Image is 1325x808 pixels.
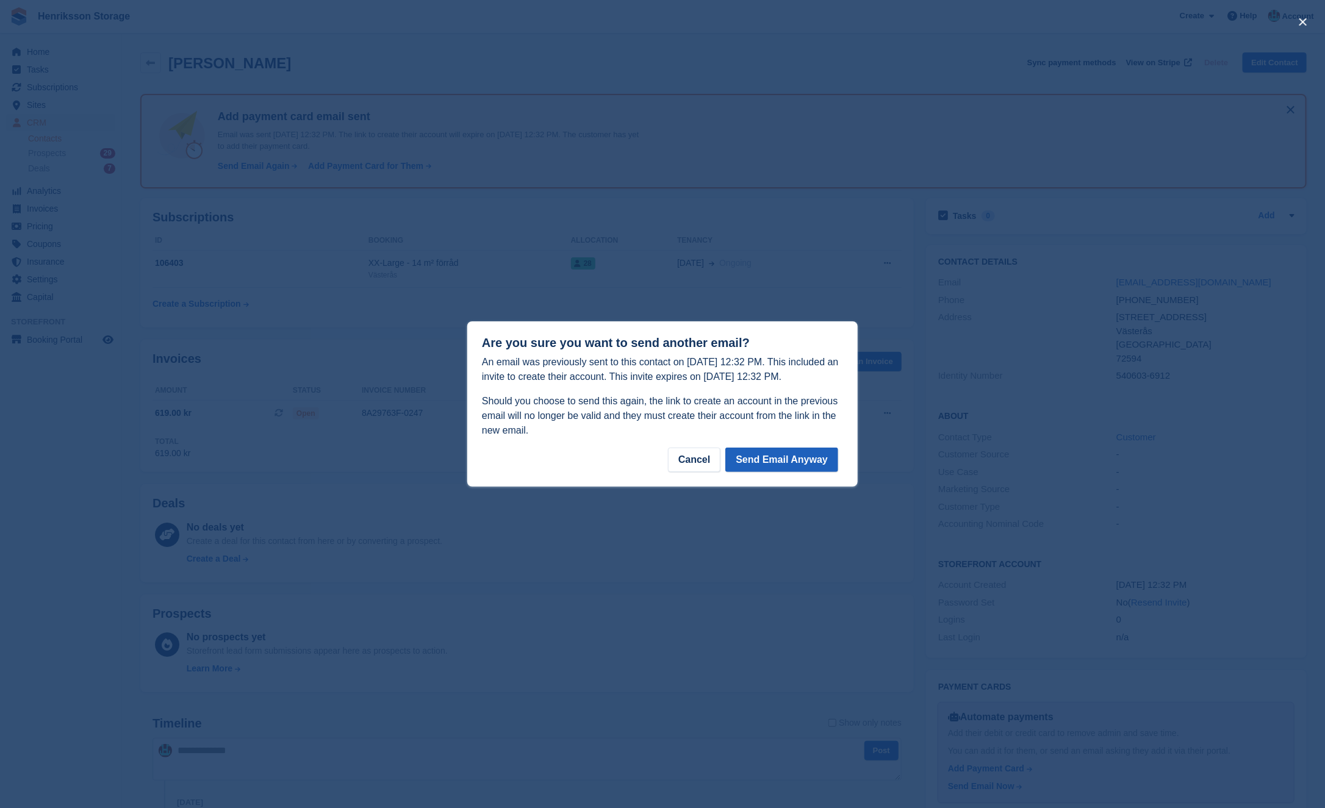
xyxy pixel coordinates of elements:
button: Send Email Anyway [725,448,838,472]
div: Cancel [668,448,720,472]
p: Should you choose to send this again, the link to create an account in the previous email will no... [482,394,843,438]
h1: Are you sure you want to send another email? [482,336,843,350]
button: close [1293,12,1313,32]
p: An email was previously sent to this contact on [DATE] 12:32 PM. This included an invite to creat... [482,355,843,384]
